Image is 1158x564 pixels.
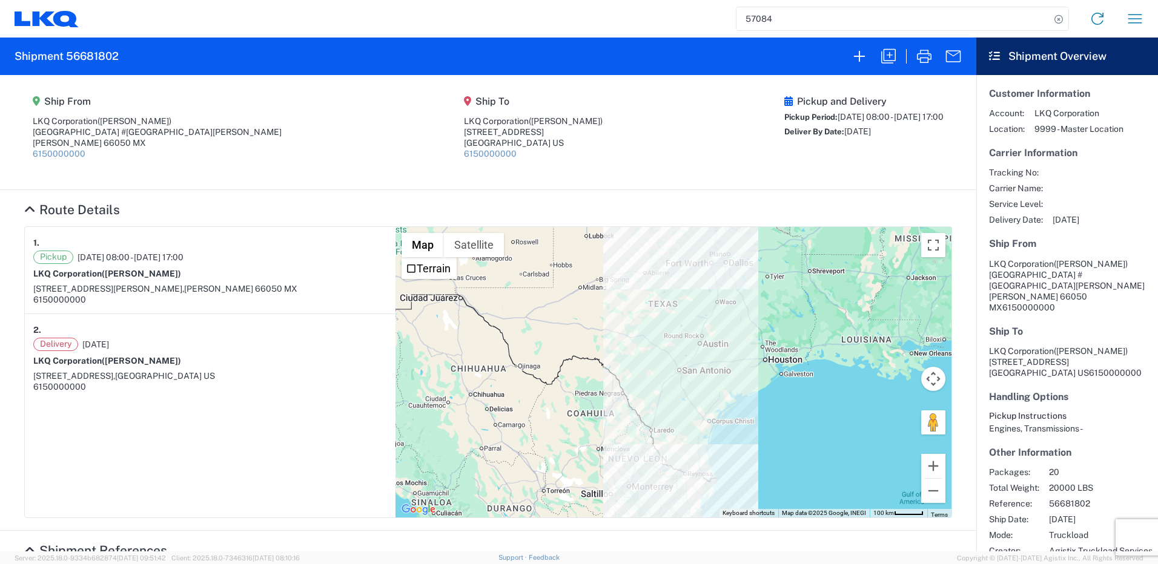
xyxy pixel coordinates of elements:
[784,127,844,136] span: Deliver By Date:
[1034,123,1123,134] span: 9999 - Master Location
[102,356,181,366] span: ([PERSON_NAME])
[417,262,451,275] label: Terrain
[989,123,1025,134] span: Location:
[102,269,181,278] span: ([PERSON_NAME])
[1049,514,1153,525] span: [DATE]
[464,126,603,137] div: [STREET_ADDRESS]
[989,326,1145,337] h5: Ship To
[989,514,1039,525] span: Ship Date:
[1049,482,1153,493] span: 20000 LBS
[870,509,927,517] button: Map Scale: 100 km per 45 pixels
[1054,346,1128,356] span: ([PERSON_NAME])
[723,509,775,517] button: Keyboard shortcuts
[403,258,455,278] li: Terrain
[989,270,1145,290] span: [GEOGRAPHIC_DATA] #[GEOGRAPHIC_DATA][PERSON_NAME]
[24,543,167,558] a: Hide Details
[921,233,945,257] button: Toggle fullscreen view
[117,554,166,562] span: [DATE] 09:51:42
[921,479,945,503] button: Zoom out
[782,510,866,516] span: Map data ©2025 Google, INEGI
[444,233,504,257] button: Show satellite imagery
[989,183,1043,194] span: Carrier Name:
[33,269,181,278] strong: LKQ Corporation
[33,381,387,392] div: 6150000000
[989,346,1145,378] address: [GEOGRAPHIC_DATA] US
[33,126,282,137] div: [GEOGRAPHIC_DATA] #[GEOGRAPHIC_DATA][PERSON_NAME]
[33,323,41,338] strong: 2.
[1002,303,1055,312] span: 6150000000
[989,258,1145,313] address: [PERSON_NAME] 66050 MX
[82,339,109,350] span: [DATE]
[33,338,78,351] span: Delivery
[989,423,1145,434] div: Engines, Transmissions -
[464,137,603,148] div: [GEOGRAPHIC_DATA] US
[78,252,184,263] span: [DATE] 08:00 - [DATE] 17:00
[464,149,517,159] a: 6150000000
[33,251,73,264] span: Pickup
[736,7,1050,30] input: Shipment, tracking or reference number
[33,294,387,305] div: 6150000000
[33,96,282,107] h5: Ship From
[33,137,282,148] div: [PERSON_NAME] 66050 MX
[253,554,300,562] span: [DATE] 08:10:16
[989,214,1043,225] span: Delivery Date:
[989,498,1039,509] span: Reference:
[1054,259,1128,269] span: ([PERSON_NAME])
[873,510,894,516] span: 100 km
[921,454,945,478] button: Zoom in
[957,553,1143,563] span: Copyright © [DATE]-[DATE] Agistix Inc., All Rights Reserved
[989,88,1145,99] h5: Customer Information
[989,447,1145,458] h5: Other Information
[989,530,1039,540] span: Mode:
[989,467,1039,477] span: Packages:
[989,147,1145,159] h5: Carrier Information
[784,96,944,107] h5: Pickup and Delivery
[989,545,1039,556] span: Creator:
[784,113,838,122] span: Pickup Period:
[921,410,945,434] button: Drag Pegman onto the map to open Street View
[402,233,444,257] button: Show street map
[844,126,871,136] span: [DATE]
[529,554,560,561] a: Feedback
[33,284,184,293] span: [STREET_ADDRESS][PERSON_NAME],
[33,371,115,381] span: [STREET_ADDRESS],
[931,511,948,518] a: Terms
[989,482,1039,493] span: Total Weight:
[989,108,1025,119] span: Account:
[1034,108,1123,119] span: LKQ Corporation
[1049,545,1153,556] span: Agistix Truckload Services
[989,411,1145,421] h6: Pickup Instructions
[115,371,215,381] span: [GEOGRAPHIC_DATA] US
[989,167,1043,178] span: Tracking No:
[1049,498,1153,509] span: 56681802
[24,202,120,217] a: Hide Details
[498,554,529,561] a: Support
[184,284,297,293] span: [PERSON_NAME] 66050 MX
[989,238,1145,249] h5: Ship From
[33,149,85,159] a: 6150000000
[15,49,119,64] h2: Shipment 56681802
[989,391,1145,402] h5: Handling Options
[171,554,300,562] span: Client: 2025.18.0-7346316
[15,554,166,562] span: Server: 2025.18.0-9334b682874
[989,346,1128,367] span: LKQ Corporation [STREET_ADDRESS]
[976,38,1158,75] header: Shipment Overview
[33,235,39,251] strong: 1.
[402,257,457,279] ul: Show street map
[838,112,944,122] span: [DATE] 08:00 - [DATE] 17:00
[464,96,603,107] h5: Ship To
[399,502,438,517] a: Open this area in Google Maps (opens a new window)
[989,259,1054,269] span: LKQ Corporation
[1049,467,1153,477] span: 20
[98,116,171,126] span: ([PERSON_NAME])
[1053,214,1079,225] span: [DATE]
[529,116,603,126] span: ([PERSON_NAME])
[464,116,603,126] div: LKQ Corporation
[989,198,1043,209] span: Service Level:
[1049,530,1153,540] span: Truckload
[33,116,282,126] div: LKQ Corporation
[1089,368,1142,378] span: 6150000000
[399,502,438,517] img: Google
[33,356,181,366] strong: LKQ Corporation
[921,367,945,391] button: Map camera controls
